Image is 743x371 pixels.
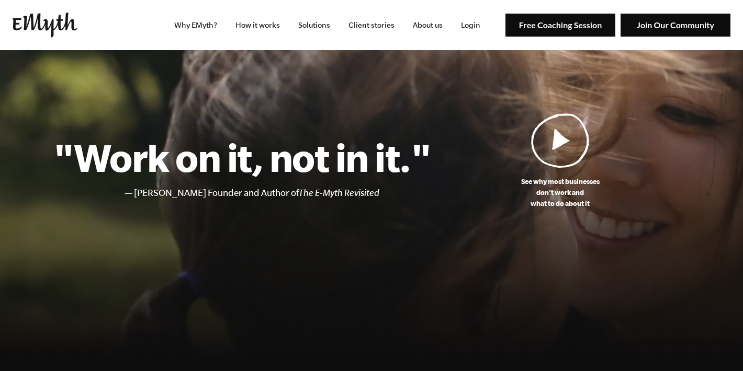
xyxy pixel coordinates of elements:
i: The E-Myth Revisited [299,188,379,198]
h1: "Work on it, not in it." [53,134,431,180]
img: Join Our Community [621,14,730,37]
a: See why most businessesdon't work andwhat to do about it [431,113,690,209]
img: Play Video [531,113,590,168]
img: Free Coaching Session [505,14,615,37]
img: EMyth [13,13,77,38]
p: See why most businesses don't work and what to do about it [431,176,690,209]
li: [PERSON_NAME] Founder and Author of [134,185,431,201]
